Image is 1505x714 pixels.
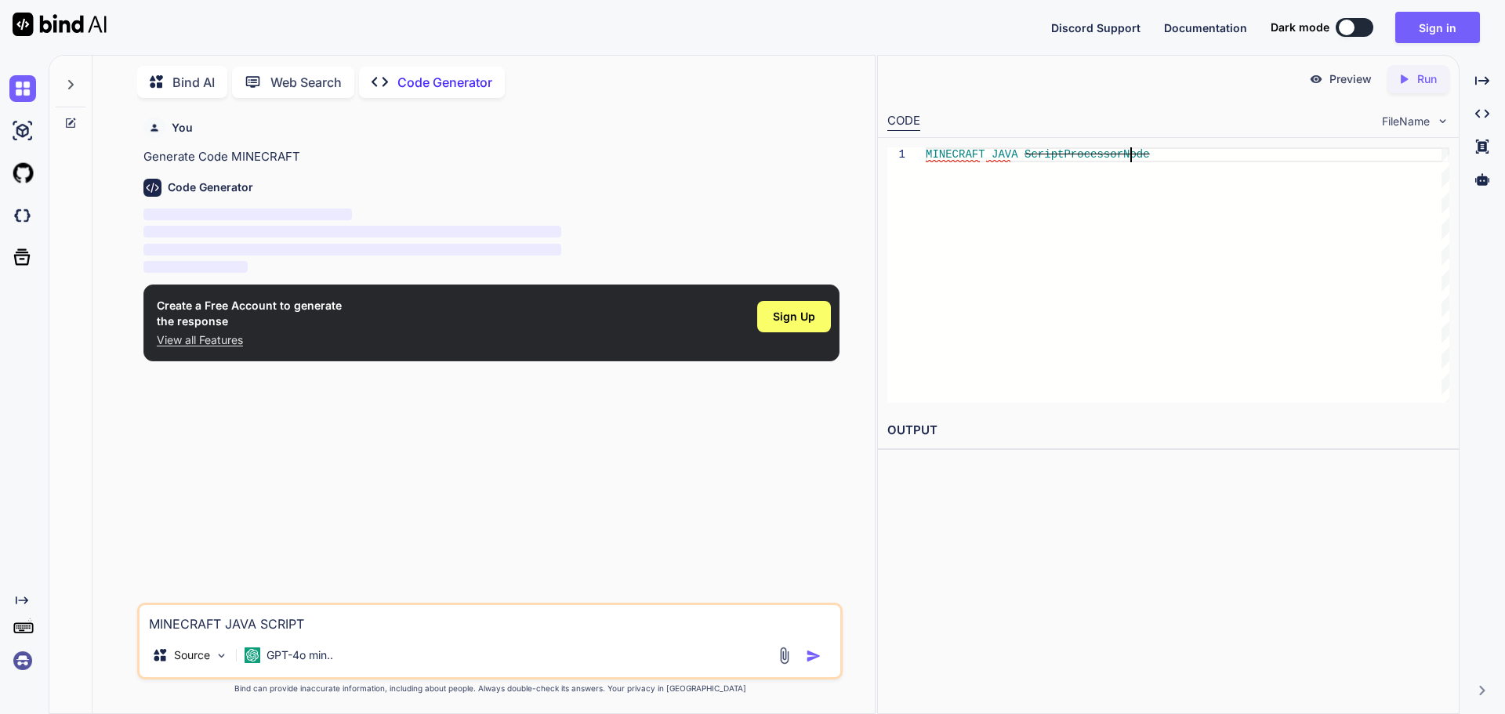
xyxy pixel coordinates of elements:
[143,226,561,237] span: ‌
[1164,20,1247,36] button: Documentation
[1436,114,1449,128] img: chevron down
[1395,12,1480,43] button: Sign in
[9,202,36,229] img: darkCloudIdeIcon
[143,208,352,220] span: ‌
[172,73,215,92] p: Bind AI
[1271,20,1329,35] span: Dark mode
[775,647,793,665] img: attachment
[887,147,905,162] div: 1
[1329,71,1372,87] p: Preview
[1051,20,1141,36] button: Discord Support
[1417,71,1437,87] p: Run
[1024,148,1150,161] span: ScriptProcessorNode
[245,647,260,663] img: GPT-4o mini
[926,148,985,161] span: MINECRAFT
[137,683,843,694] p: Bind can provide inaccurate information, including about people. Always double-check its answers....
[806,648,821,664] img: icon
[887,112,920,131] div: CODE
[1382,114,1430,129] span: FileName
[13,13,107,36] img: Bind AI
[172,120,193,136] h6: You
[992,148,1018,161] span: JAVA
[157,298,342,329] h1: Create a Free Account to generate the response
[1309,72,1323,86] img: preview
[157,332,342,348] p: View all Features
[215,649,228,662] img: Pick Models
[397,73,492,92] p: Code Generator
[140,605,840,633] textarea: MINECRAFT JAVA SCRIPT
[773,309,815,324] span: Sign Up
[270,73,342,92] p: Web Search
[143,244,561,256] span: ‌
[9,160,36,187] img: githubLight
[9,118,36,144] img: ai-studio
[174,647,210,663] p: Source
[9,647,36,674] img: signin
[9,75,36,102] img: chat
[143,261,248,273] span: ‌
[143,148,840,166] p: Generate Code MINECRAFT
[267,647,333,663] p: GPT-4o min..
[1051,21,1141,34] span: Discord Support
[1164,21,1247,34] span: Documentation
[168,179,253,195] h6: Code Generator
[878,412,1459,449] h2: OUTPUT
